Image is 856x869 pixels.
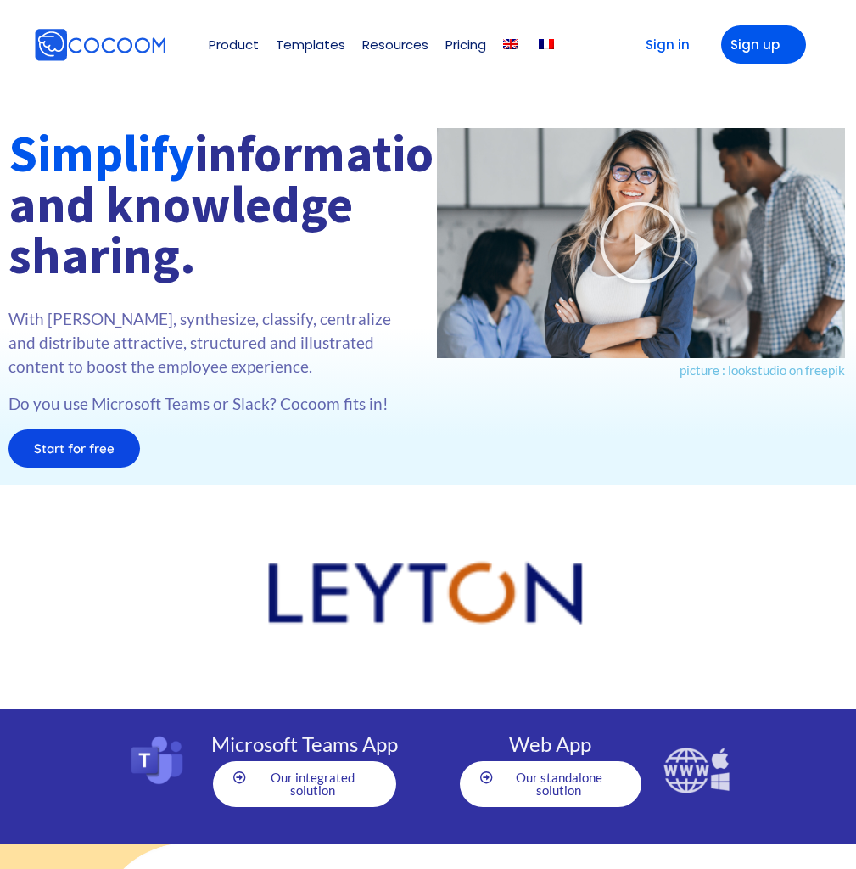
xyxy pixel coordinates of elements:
[8,121,194,185] font: Simplify
[680,362,845,378] a: picture : lookstudio on freepik
[453,734,648,754] h4: Web App
[209,38,259,51] a: Product
[206,734,404,754] h4: Microsoft Teams App
[170,44,171,45] img: Cocoom
[445,38,486,51] a: Pricing
[362,38,428,51] a: Resources
[539,39,554,49] img: French
[276,38,345,51] a: Templates
[497,771,621,797] span: Our standalone solution
[460,761,641,807] a: Our standalone solution
[8,392,420,416] p: Do you use Microsoft Teams or Slack? Cocoom fits in!
[250,771,377,797] span: Our integrated solution
[503,39,518,49] img: English
[8,128,420,281] h1: information and knowledge sharing.
[721,25,806,64] a: Sign up
[34,28,166,62] img: Cocoom
[619,25,704,64] a: Sign in
[8,429,140,468] a: Start for free
[34,442,115,455] span: Start for free
[8,307,420,378] p: With [PERSON_NAME], synthesize, classify, centralize and distribute attractive, structured and il...
[213,761,397,807] a: Our integrated solution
